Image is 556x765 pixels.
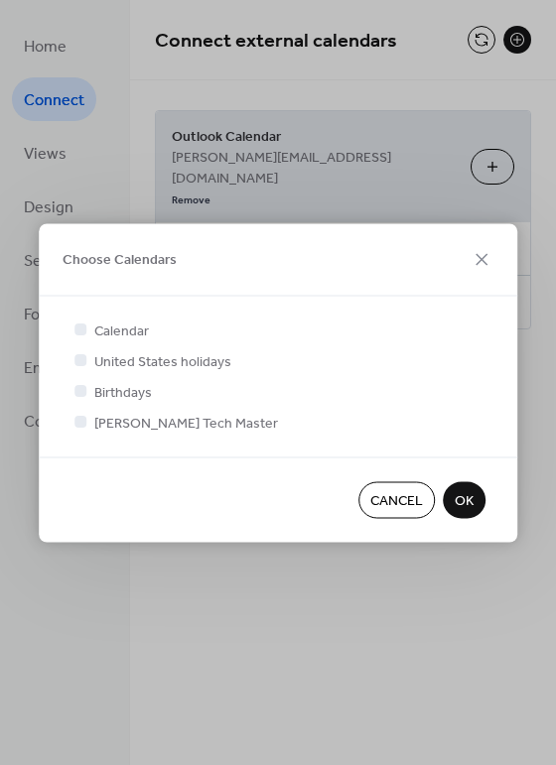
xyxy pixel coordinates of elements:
[94,414,278,435] span: [PERSON_NAME] Tech Master
[443,481,486,518] button: OK
[358,481,435,518] button: Cancel
[94,352,231,373] span: United States holidays
[94,321,149,342] span: Calendar
[370,491,423,512] span: Cancel
[63,250,177,271] span: Choose Calendars
[455,491,474,512] span: OK
[94,383,152,404] span: Birthdays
